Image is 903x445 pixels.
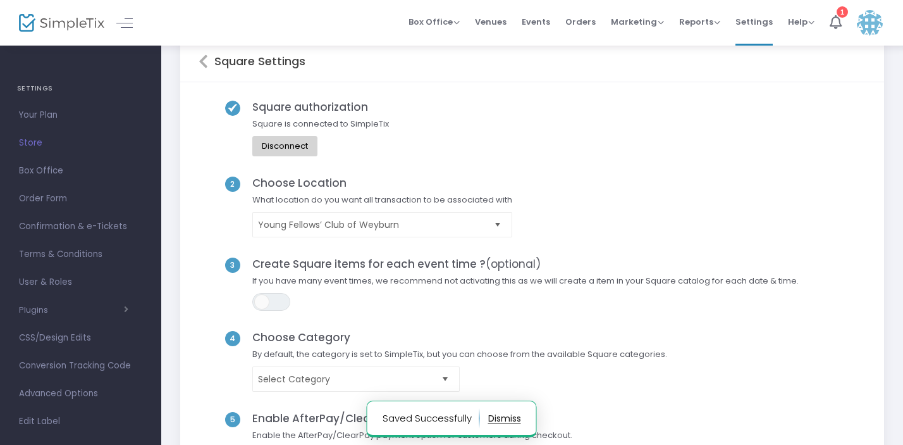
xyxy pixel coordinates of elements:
span: Marketing [611,16,664,28]
span: Settings [735,6,773,38]
h4: Enable AfterPay/ClearPay [247,412,579,425]
span: Help [788,16,814,28]
img: Checkbox SVG [225,101,240,116]
span: By default, the category is set to SimpleTix, but you can choose from the available Square catego... [247,348,674,367]
span: Terms & Conditions [19,246,142,263]
h4: Choose Location [247,177,519,189]
h4: SETTINGS [17,76,144,101]
div: 1 [837,6,848,18]
h4: Square authorization [247,101,396,113]
span: Edit Label [19,413,142,430]
button: dismiss [488,408,521,429]
span: What location do you want all transaction to be associated with [247,194,519,213]
span: Square is connected to SimpleTix [247,118,396,137]
span: Conversion Tracking Code [19,358,142,374]
span: 4 [225,331,240,346]
p: Saved Successfully [383,408,480,429]
span: Your Plan [19,107,142,123]
span: (optional) [486,256,541,272]
span: Box Office [408,16,460,28]
span: Order Form [19,191,142,207]
span: CSS/Design Edits [19,330,142,346]
button: Select [436,366,454,393]
span: Box Office [19,163,142,179]
span: 5 [225,412,240,427]
span: Venues [475,6,507,38]
button: Disconnect [252,136,317,156]
h4: Choose Category [247,331,674,344]
span: 3 [225,258,240,273]
button: Plugins [19,305,128,315]
button: Select [489,211,507,239]
div: Disconnect [262,141,308,151]
span: Young Fellows’ Club of Weyburn [258,218,489,231]
h5: Square Settings [208,54,305,68]
span: Orders [565,6,596,38]
span: Events [522,6,550,38]
span: Advanced Options [19,385,142,402]
span: 2 [225,177,240,192]
span: Confirmation & e-Tickets [19,218,142,235]
span: Reports [679,16,720,28]
span: Store [19,135,142,151]
span: User & Roles [19,274,142,291]
span: Select Category [258,373,436,385]
span: If you have many event times, we recommend not activating this as we will create a item in your S... [247,275,806,294]
h4: Create Square items for each event time ? [247,258,806,270]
